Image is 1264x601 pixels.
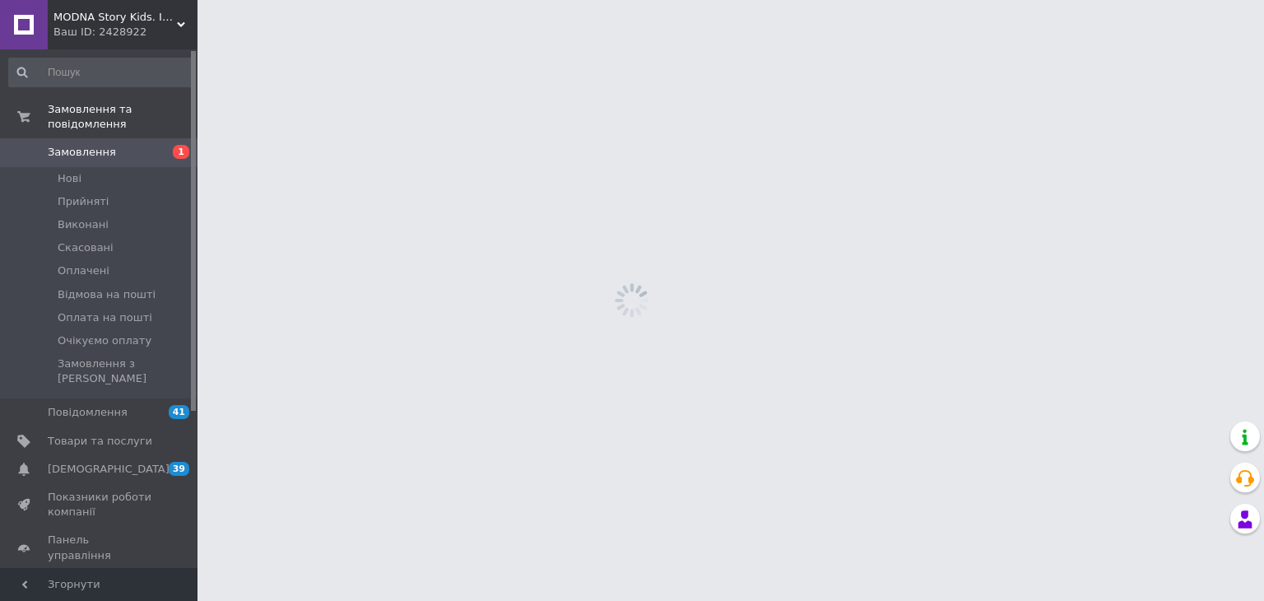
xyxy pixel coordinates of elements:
span: Виконані [58,217,109,232]
span: 1 [173,145,189,159]
span: Замовлення з [PERSON_NAME] [58,356,193,386]
span: MODNA Story Kids. Інтернет-магазин модного дитячого та підліткового одягу та взуття [53,10,177,25]
span: Замовлення та повідомлення [48,102,197,132]
span: Скасовані [58,240,114,255]
span: 41 [169,405,189,419]
span: Прийняті [58,194,109,209]
span: Панель управління [48,533,152,562]
span: [DEMOGRAPHIC_DATA] [48,462,170,477]
span: Оплачені [58,263,109,278]
span: Показники роботи компанії [48,490,152,519]
span: 39 [169,462,189,476]
span: Оплата на пошті [58,310,152,325]
div: Ваш ID: 2428922 [53,25,197,40]
span: Товари та послуги [48,434,152,449]
span: Замовлення [48,145,116,160]
span: Відмова на пошті [58,287,156,302]
input: Пошук [8,58,194,87]
span: Повідомлення [48,405,128,420]
span: Очікуємо оплату [58,333,151,348]
span: Нові [58,171,81,186]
